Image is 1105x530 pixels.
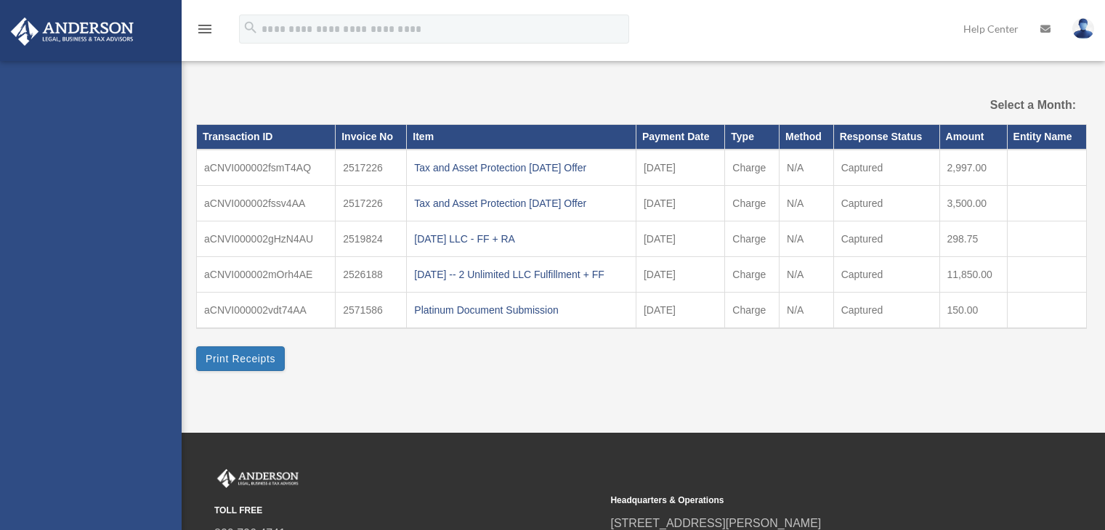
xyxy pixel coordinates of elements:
[780,186,834,221] td: N/A
[196,20,214,38] i: menu
[197,257,336,293] td: aCNVI000002mOrh4AE
[414,300,628,320] div: Platinum Document Submission
[1007,125,1086,150] th: Entity Name
[939,221,1007,257] td: 298.75
[414,229,628,249] div: [DATE] LLC - FF + RA
[725,221,780,257] td: Charge
[725,293,780,329] td: Charge
[780,125,834,150] th: Method
[7,17,138,46] img: Anderson Advisors Platinum Portal
[833,125,939,150] th: Response Status
[610,493,996,508] small: Headquarters & Operations
[636,150,724,186] td: [DATE]
[636,293,724,329] td: [DATE]
[197,293,336,329] td: aCNVI000002vdt74AA
[610,517,821,529] a: [STREET_ADDRESS][PERSON_NAME]
[939,150,1007,186] td: 2,997.00
[214,503,600,518] small: TOLL FREE
[196,25,214,38] a: menu
[939,186,1007,221] td: 3,500.00
[780,293,834,329] td: N/A
[214,469,301,488] img: Anderson Advisors Platinum Portal
[636,186,724,221] td: [DATE]
[636,221,724,257] td: [DATE]
[636,125,724,150] th: Payment Date
[939,257,1007,293] td: 11,850.00
[336,221,407,257] td: 2519824
[336,293,407,329] td: 2571586
[725,125,780,150] th: Type
[197,221,336,257] td: aCNVI000002gHzN4AU
[243,20,259,36] i: search
[336,125,407,150] th: Invoice No
[833,186,939,221] td: Captured
[407,125,636,150] th: Item
[336,186,407,221] td: 2517226
[780,150,834,186] td: N/A
[939,125,1007,150] th: Amount
[833,221,939,257] td: Captured
[414,193,628,213] div: Tax and Asset Protection [DATE] Offer
[780,257,834,293] td: N/A
[833,257,939,293] td: Captured
[833,150,939,186] td: Captured
[414,264,628,285] div: [DATE] -- 2 Unlimited LLC Fulfillment + FF
[1072,18,1094,39] img: User Pic
[950,95,1076,115] label: Select a Month:
[197,125,336,150] th: Transaction ID
[636,257,724,293] td: [DATE]
[336,257,407,293] td: 2526188
[939,293,1007,329] td: 150.00
[336,150,407,186] td: 2517226
[725,186,780,221] td: Charge
[414,158,628,178] div: Tax and Asset Protection [DATE] Offer
[197,150,336,186] td: aCNVI000002fsmT4AQ
[780,221,834,257] td: N/A
[833,293,939,329] td: Captured
[725,150,780,186] td: Charge
[196,346,285,371] button: Print Receipts
[197,186,336,221] td: aCNVI000002fssv4AA
[725,257,780,293] td: Charge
